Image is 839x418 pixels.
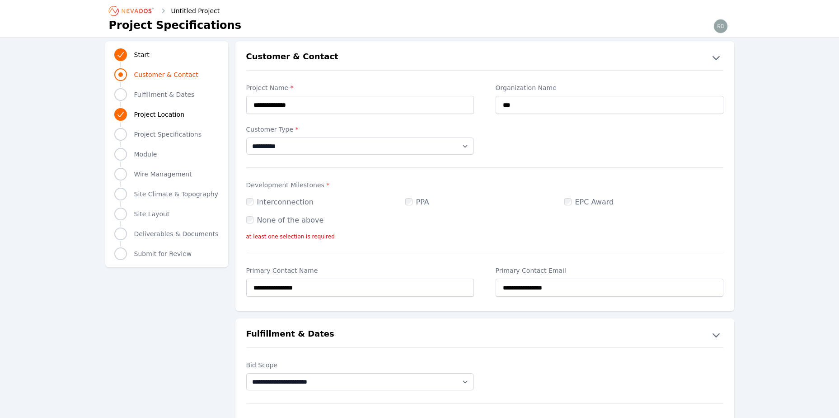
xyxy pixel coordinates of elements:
[235,50,734,65] button: Customer & Contact
[235,328,734,342] button: Fulfillment & Dates
[246,216,253,223] input: None of the above
[134,90,195,99] span: Fulfillment & Dates
[134,190,218,199] span: Site Climate & Topography
[246,50,338,65] h2: Customer & Contact
[405,198,429,206] label: PPA
[496,83,723,92] label: Organization Name
[246,361,474,370] label: Bid Scope
[134,209,170,218] span: Site Layout
[134,50,150,59] span: Start
[109,4,220,18] nav: Breadcrumb
[496,266,723,275] label: Primary Contact Email
[114,47,219,262] nav: Progress
[564,198,614,206] label: EPC Award
[246,125,474,134] label: Customer Type
[246,198,314,206] label: Interconnection
[246,266,474,275] label: Primary Contact Name
[134,150,157,159] span: Module
[134,110,185,119] span: Project Location
[109,18,241,33] h1: Project Specifications
[564,198,572,205] input: EPC Award
[405,198,412,205] input: PPA
[246,216,324,224] label: None of the above
[246,83,474,92] label: Project Name
[134,130,202,139] span: Project Specifications
[713,19,728,33] img: rbeato@nexamp.com
[246,328,334,342] h2: Fulfillment & Dates
[159,6,220,15] div: Untitled Project
[246,198,253,205] input: Interconnection
[134,229,219,238] span: Deliverables & Documents
[134,170,192,179] span: Wire Management
[134,249,192,258] span: Submit for Review
[246,233,723,240] p: at least one selection is required
[246,180,723,190] label: Development Milestones
[134,70,198,79] span: Customer & Contact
